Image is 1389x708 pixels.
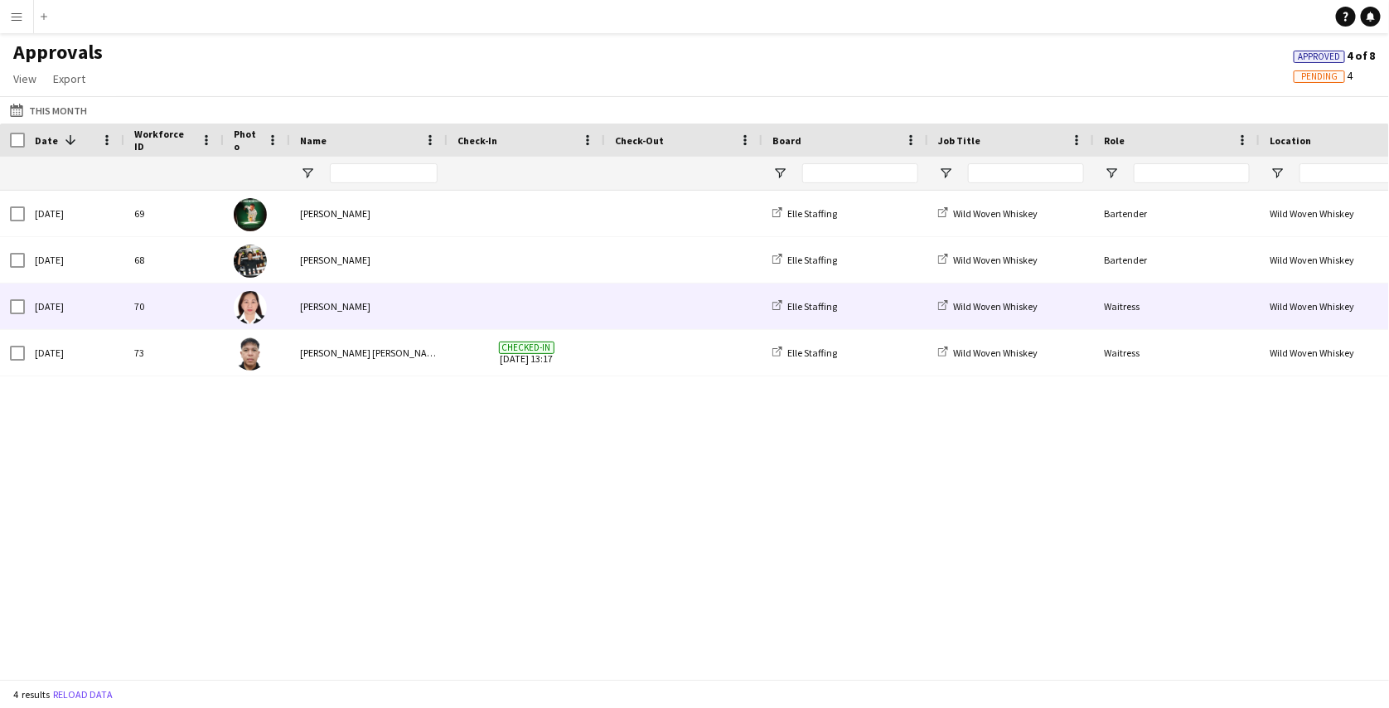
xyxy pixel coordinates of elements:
[772,166,787,181] button: Open Filter Menu
[938,134,980,147] span: Job Title
[1094,330,1260,376] div: Waitress
[1094,191,1260,236] div: Bartender
[1094,284,1260,329] div: Waitress
[499,342,554,354] span: Checked-in
[7,68,43,90] a: View
[124,237,224,283] div: 68
[772,207,837,220] a: Elle Staffing
[330,163,438,183] input: Name Filter Input
[938,166,953,181] button: Open Filter Menu
[25,237,124,283] div: [DATE]
[953,207,1038,220] span: Wild Woven Whiskey
[787,300,837,313] span: Elle Staffing
[1104,134,1125,147] span: Role
[50,686,116,704] button: Reload data
[787,254,837,266] span: Elle Staffing
[953,347,1038,359] span: Wild Woven Whiskey
[124,191,224,236] div: 69
[772,300,837,313] a: Elle Staffing
[234,291,267,324] img: Rosario Rosy
[1270,166,1285,181] button: Open Filter Menu
[7,100,90,120] button: This Month
[53,71,85,86] span: Export
[772,254,837,266] a: Elle Staffing
[787,347,837,359] span: Elle Staffing
[1301,71,1338,82] span: Pending
[290,284,448,329] div: [PERSON_NAME]
[1270,134,1311,147] span: Location
[802,163,918,183] input: Board Filter Input
[772,347,837,359] a: Elle Staffing
[938,254,1038,266] a: Wild Woven Whiskey
[300,134,327,147] span: Name
[787,207,837,220] span: Elle Staffing
[25,330,124,376] div: [DATE]
[234,198,267,231] img: Lal Shrestha
[124,284,224,329] div: 70
[968,163,1084,183] input: Job Title Filter Input
[25,284,124,329] div: [DATE]
[300,166,315,181] button: Open Filter Menu
[1134,163,1250,183] input: Role Filter Input
[457,134,497,147] span: Check-In
[938,347,1038,359] a: Wild Woven Whiskey
[1094,237,1260,283] div: Bartender
[290,237,448,283] div: [PERSON_NAME]
[1294,68,1353,83] span: 4
[35,134,58,147] span: Date
[457,330,595,376] span: [DATE] 13:17
[124,330,224,376] div: 73
[290,191,448,236] div: [PERSON_NAME]
[234,337,267,371] img: Jermaine Clint Amor
[1294,48,1376,63] span: 4 of 8
[953,300,1038,313] span: Wild Woven Whiskey
[13,71,36,86] span: View
[938,207,1038,220] a: Wild Woven Whiskey
[938,300,1038,313] a: Wild Woven Whiskey
[290,330,448,376] div: [PERSON_NAME] [PERSON_NAME]
[1104,166,1119,181] button: Open Filter Menu
[615,134,664,147] span: Check-Out
[772,134,801,147] span: Board
[134,128,194,153] span: Workforce ID
[234,128,260,153] span: Photo
[953,254,1038,266] span: Wild Woven Whiskey
[46,68,92,90] a: Export
[234,245,267,278] img: Tara Adhikari
[25,191,124,236] div: [DATE]
[1299,51,1341,62] span: Approved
